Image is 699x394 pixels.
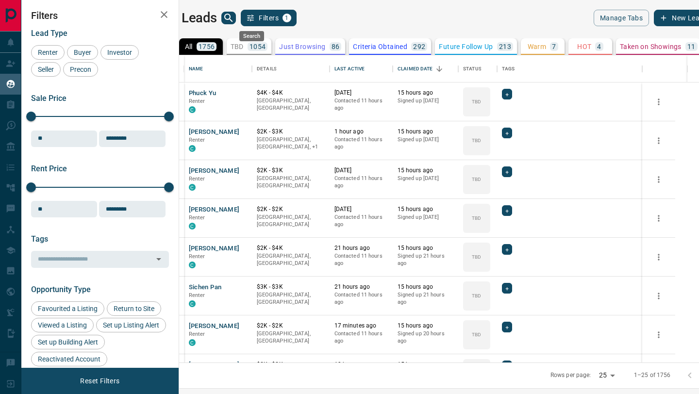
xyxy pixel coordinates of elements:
[458,55,497,82] div: Status
[184,55,252,82] div: Name
[189,361,240,370] button: [PERSON_NAME]
[100,45,139,60] div: Investor
[189,322,240,331] button: [PERSON_NAME]
[34,321,90,329] span: Viewed a Listing
[594,10,649,26] button: Manage Tabs
[161,10,217,26] h1: My Leads
[398,128,453,136] p: 15 hours ago
[552,43,556,50] p: 7
[231,43,244,50] p: TBD
[687,43,696,50] p: 11
[334,361,388,369] p: 19 hours ago
[31,10,169,21] h2: Filters
[257,213,325,229] p: [GEOGRAPHIC_DATA], [GEOGRAPHIC_DATA]
[550,371,591,379] p: Rows per page:
[34,305,101,312] span: Favourited a Listing
[257,97,325,112] p: [GEOGRAPHIC_DATA], [GEOGRAPHIC_DATA]
[620,43,682,50] p: Taken on Showings
[502,55,515,82] div: Tags
[189,205,240,214] button: [PERSON_NAME]
[651,172,666,187] button: more
[257,291,325,306] p: [GEOGRAPHIC_DATA], [GEOGRAPHIC_DATA]
[31,335,105,349] div: Set up Building Alert
[189,106,196,113] div: condos.ca
[189,244,240,253] button: [PERSON_NAME]
[398,361,453,369] p: 15 hours ago
[505,245,509,254] span: +
[70,49,95,56] span: Buyer
[189,214,205,221] span: Renter
[67,66,95,73] span: Precon
[334,330,388,345] p: Contacted 11 hours ago
[100,321,163,329] span: Set up Listing Alert
[651,95,666,109] button: more
[334,322,388,330] p: 17 minutes ago
[189,176,205,182] span: Renter
[398,136,453,144] p: Signed up [DATE]
[189,300,196,307] div: condos.ca
[334,291,388,306] p: Contacted 11 hours ago
[334,244,388,252] p: 21 hours ago
[398,97,453,105] p: Signed up [DATE]
[505,283,509,293] span: +
[505,206,509,215] span: +
[334,166,388,175] p: [DATE]
[502,205,512,216] div: +
[257,128,325,136] p: $2K - $3K
[334,213,388,229] p: Contacted 11 hours ago
[472,331,481,338] p: TBD
[257,175,325,190] p: [GEOGRAPHIC_DATA], [GEOGRAPHIC_DATA]
[221,12,236,24] button: search button
[398,291,453,306] p: Signed up 21 hours ago
[34,355,104,363] span: Reactivated Account
[257,322,325,330] p: $2K - $2K
[505,128,509,138] span: +
[398,166,453,175] p: 15 hours ago
[334,97,388,112] p: Contacted 11 hours ago
[334,283,388,291] p: 21 hours ago
[334,55,365,82] div: Last Active
[334,89,388,97] p: [DATE]
[189,98,205,104] span: Renter
[257,330,325,345] p: [GEOGRAPHIC_DATA], [GEOGRAPHIC_DATA]
[334,128,388,136] p: 1 hour ago
[31,234,48,244] span: Tags
[31,352,107,366] div: Reactivated Account
[31,45,65,60] div: Renter
[505,167,509,177] span: +
[651,328,666,342] button: more
[497,55,643,82] div: Tags
[439,43,493,50] p: Future Follow Up
[189,166,240,176] button: [PERSON_NAME]
[463,55,482,82] div: Status
[189,292,205,298] span: Renter
[96,318,166,332] div: Set up Listing Alert
[189,137,205,143] span: Renter
[472,292,481,299] p: TBD
[152,252,166,266] button: Open
[595,368,618,382] div: 25
[472,253,481,261] p: TBD
[185,43,193,50] p: All
[189,184,196,191] div: condos.ca
[279,43,325,50] p: Just Browsing
[330,55,393,82] div: Last Active
[651,289,666,303] button: more
[34,49,61,56] span: Renter
[31,62,61,77] div: Seller
[257,244,325,252] p: $2K - $4K
[502,244,512,255] div: +
[110,305,158,312] span: Return to Site
[505,322,509,332] span: +
[257,361,325,369] p: $2K - $2K
[398,89,453,97] p: 15 hours ago
[651,133,666,148] button: more
[257,55,277,82] div: Details
[472,98,481,105] p: TBD
[433,62,446,76] button: Sort
[189,128,240,137] button: [PERSON_NAME]
[189,331,205,337] span: Renter
[283,15,290,21] span: 1
[257,252,325,267] p: [GEOGRAPHIC_DATA], [GEOGRAPHIC_DATA]
[252,55,330,82] div: Details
